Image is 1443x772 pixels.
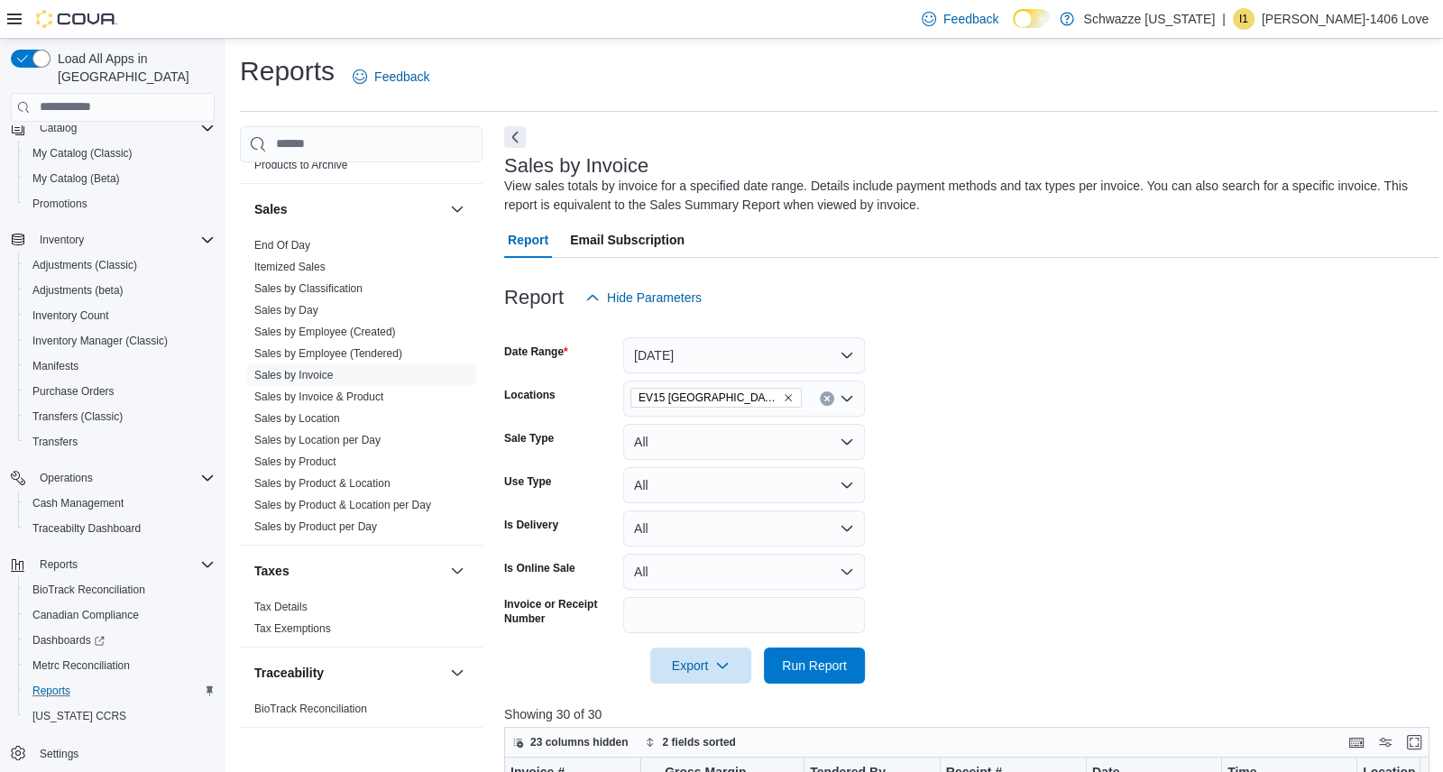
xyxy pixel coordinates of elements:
[504,431,554,446] label: Sale Type
[32,467,215,489] span: Operations
[254,664,443,682] button: Traceability
[254,412,340,425] a: Sales by Location
[4,552,222,577] button: Reports
[650,648,751,684] button: Export
[32,658,130,673] span: Metrc Reconciliation
[446,560,468,582] button: Taxes
[25,254,144,276] a: Adjustments (Classic)
[1262,8,1429,30] p: [PERSON_NAME]-1406 Love
[254,304,318,317] a: Sales by Day
[254,346,402,361] span: Sales by Employee (Tendered)
[254,391,383,403] a: Sales by Invoice & Product
[254,200,443,218] button: Sales
[504,705,1438,723] p: Showing 30 of 30
[25,579,215,601] span: BioTrack Reconciliation
[25,655,137,676] a: Metrc Reconciliation
[4,465,222,491] button: Operations
[18,577,222,602] button: BioTrack Reconciliation
[782,657,847,675] span: Run Report
[25,305,215,326] span: Inventory Count
[18,141,222,166] button: My Catalog (Classic)
[18,354,222,379] button: Manifests
[783,392,794,403] button: Remove EV15 Las Cruces North from selection in this group
[254,499,431,511] a: Sales by Product & Location per Day
[623,467,865,503] button: All
[504,561,575,575] label: Is Online Sale
[25,705,215,727] span: Washington CCRS
[254,703,367,715] a: BioTrack Reconciliation
[623,424,865,460] button: All
[25,168,127,189] a: My Catalog (Beta)
[254,520,377,533] a: Sales by Product per Day
[25,330,175,352] a: Inventory Manager (Classic)
[18,404,222,429] button: Transfers (Classic)
[25,381,122,402] a: Purchase Orders
[40,747,78,761] span: Settings
[607,289,702,307] span: Hide Parameters
[25,330,215,352] span: Inventory Manager (Classic)
[1013,28,1014,29] span: Dark Mode
[32,608,139,622] span: Canadian Compliance
[764,648,865,684] button: Run Report
[254,260,326,274] span: Itemized Sales
[32,583,145,597] span: BioTrack Reconciliation
[32,743,86,765] a: Settings
[254,434,381,446] a: Sales by Location per Day
[18,429,222,455] button: Transfers
[374,68,429,86] span: Feedback
[254,158,347,172] span: Products to Archive
[630,388,802,408] span: EV15 Las Cruces North
[1403,731,1425,753] button: Enter fullscreen
[4,115,222,141] button: Catalog
[25,492,131,514] a: Cash Management
[504,126,526,148] button: Next
[254,562,290,580] h3: Taxes
[18,491,222,516] button: Cash Management
[1346,731,1367,753] button: Keyboard shortcuts
[508,222,548,258] span: Report
[25,406,130,427] a: Transfers (Classic)
[254,433,381,447] span: Sales by Location per Day
[504,518,558,532] label: Is Delivery
[505,731,636,753] button: 23 columns hidden
[943,10,998,28] span: Feedback
[661,648,740,684] span: Export
[25,381,215,402] span: Purchase Orders
[40,557,78,572] span: Reports
[254,369,333,381] a: Sales by Invoice
[25,142,215,164] span: My Catalog (Classic)
[32,146,133,161] span: My Catalog (Classic)
[663,735,736,749] span: 2 fields sorted
[32,117,84,139] button: Catalog
[504,474,551,489] label: Use Type
[32,496,124,510] span: Cash Management
[504,388,556,402] label: Locations
[18,253,222,278] button: Adjustments (Classic)
[254,477,391,490] a: Sales by Product & Location
[25,355,215,377] span: Manifests
[254,621,331,636] span: Tax Exemptions
[25,168,215,189] span: My Catalog (Beta)
[840,391,854,406] button: Open list of options
[240,234,483,545] div: Sales
[254,390,383,404] span: Sales by Invoice & Product
[254,239,310,252] a: End Of Day
[25,518,148,539] a: Traceabilty Dashboard
[4,227,222,253] button: Inventory
[18,602,222,628] button: Canadian Compliance
[25,305,116,326] a: Inventory Count
[18,379,222,404] button: Purchase Orders
[25,406,215,427] span: Transfers (Classic)
[25,142,140,164] a: My Catalog (Classic)
[32,229,215,251] span: Inventory
[254,455,336,468] a: Sales by Product
[32,521,141,536] span: Traceabilty Dashboard
[18,703,222,729] button: [US_STATE] CCRS
[254,238,310,253] span: End Of Day
[25,254,215,276] span: Adjustments (Classic)
[32,359,78,373] span: Manifests
[240,53,335,89] h1: Reports
[1239,8,1248,30] span: I1
[32,684,70,698] span: Reports
[18,516,222,541] button: Traceabilty Dashboard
